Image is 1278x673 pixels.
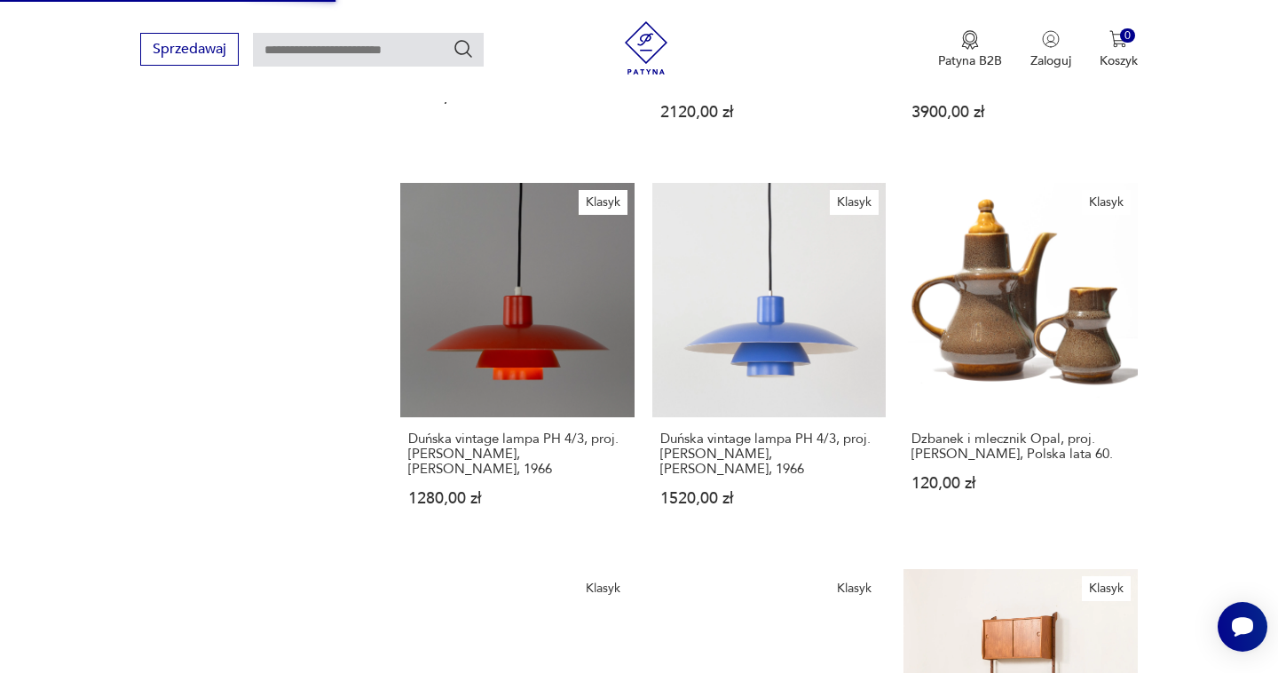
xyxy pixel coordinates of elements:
[911,105,1129,120] p: 3900,00 zł
[1100,52,1138,69] p: Koszyk
[903,183,1137,540] a: KlasykDzbanek i mlecznik Opal, proj. A. Sadulski, Polska lata 60.Dzbanek i mlecznik Opal, proj. [...
[938,52,1002,69] p: Patyna B2B
[619,21,673,75] img: Patyna - sklep z meblami i dekoracjami vintage
[140,33,239,66] button: Sprzedawaj
[660,432,878,477] h3: Duńska vintage lampa PH 4/3, proj. [PERSON_NAME], [PERSON_NAME], 1966
[660,105,878,120] p: 2120,00 zł
[1030,52,1071,69] p: Zaloguj
[961,30,979,50] img: Ikona medalu
[938,30,1002,69] button: Patyna B2B
[660,491,878,506] p: 1520,00 zł
[1218,602,1267,652] iframe: Smartsupp widget button
[1120,28,1135,44] div: 0
[911,476,1129,491] p: 120,00 zł
[453,38,474,59] button: Szukaj
[1100,30,1138,69] button: 0Koszyk
[408,491,626,506] p: 1280,00 zł
[938,30,1002,69] a: Ikona medaluPatyna B2B
[140,44,239,57] a: Sprzedawaj
[652,183,886,540] a: KlasykDuńska vintage lampa PH 4/3, proj. Poul Henningsen, Louis Poulsen, 1966Duńska vintage lampa...
[1030,30,1071,69] button: Zaloguj
[911,432,1129,462] h3: Dzbanek i mlecznik Opal, proj. [PERSON_NAME], Polska lata 60.
[400,183,634,540] a: KlasykDuńska vintage lampa PH 4/3, proj. Poul Henningsen, Louis Poulsen, 1966Duńska vintage lampa...
[1042,30,1060,48] img: Ikonka użytkownika
[408,432,626,477] h3: Duńska vintage lampa PH 4/3, proj. [PERSON_NAME], [PERSON_NAME], 1966
[408,90,626,105] p: 1700,00 zł
[1109,30,1127,48] img: Ikona koszyka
